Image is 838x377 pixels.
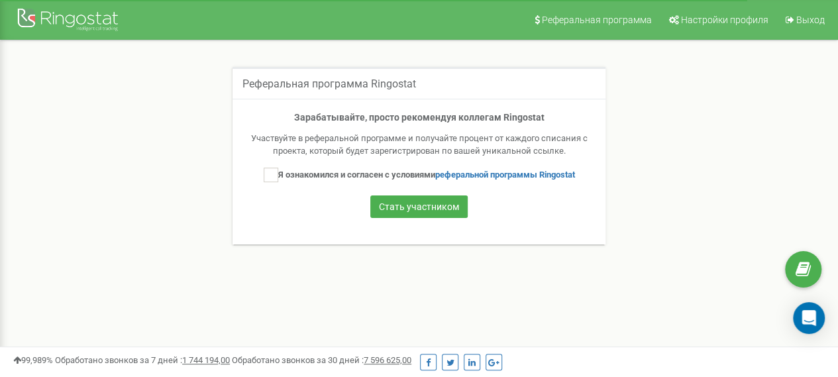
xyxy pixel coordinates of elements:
[542,15,652,25] span: Реферальная программа
[246,113,592,123] h4: Зарабатывайте, просто рекомендуя коллегам Ringostat
[13,355,53,365] span: 99,989%
[796,15,825,25] span: Выход
[435,169,575,179] a: реферальной программы Ringostat
[232,355,411,365] span: Обработано звонков за 30 дней :
[55,355,230,365] span: Обработано звонков за 7 дней :
[681,15,768,25] span: Настройки профиля
[242,78,416,90] h5: Реферальная программа Ringostat
[370,195,468,218] button: Стать участником
[182,355,230,365] u: 1 744 194,00
[364,355,411,365] u: 7 596 625,00
[264,168,575,182] label: Я ознакомился и согласен с условиями
[246,133,592,157] div: Участвуйте в реферальной программе и получайте процент от каждого списания с проекта, который буд...
[793,302,825,334] div: Open Intercom Messenger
